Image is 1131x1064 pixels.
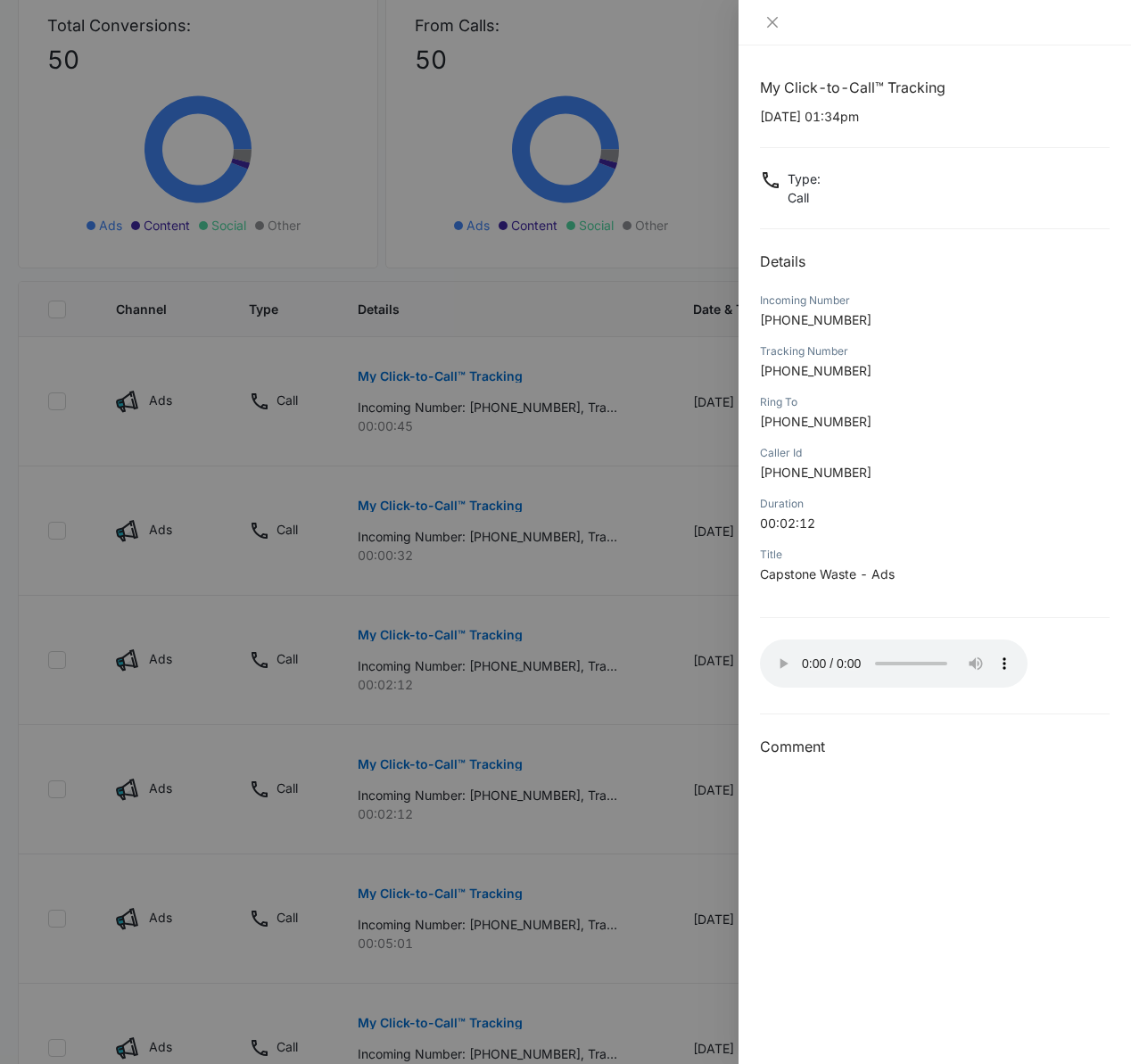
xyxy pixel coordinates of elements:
p: Type : [788,169,821,188]
span: [PHONE_NUMBER] [760,465,871,480]
button: Close [760,14,785,30]
span: Capstone Waste - Ads [760,566,895,581]
span: [PHONE_NUMBER] [760,414,871,429]
div: Title [760,547,1110,563]
span: [PHONE_NUMBER] [760,363,871,378]
h3: Comment [760,736,1110,757]
span: close [765,15,780,29]
div: Tracking Number [760,343,1110,359]
div: Incoming Number [760,293,1110,309]
div: Ring To [760,394,1110,410]
div: Caller Id [760,445,1110,461]
h1: My Click-to-Call™ Tracking [760,77,1110,98]
p: [DATE] 01:34pm [760,107,1110,126]
audio: Your browser does not support the audio tag. [760,639,1028,688]
div: Duration [760,496,1110,512]
span: [PHONE_NUMBER] [760,312,871,327]
h2: Details [760,251,1110,272]
span: 00:02:12 [760,516,815,531]
p: Call [788,188,821,207]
